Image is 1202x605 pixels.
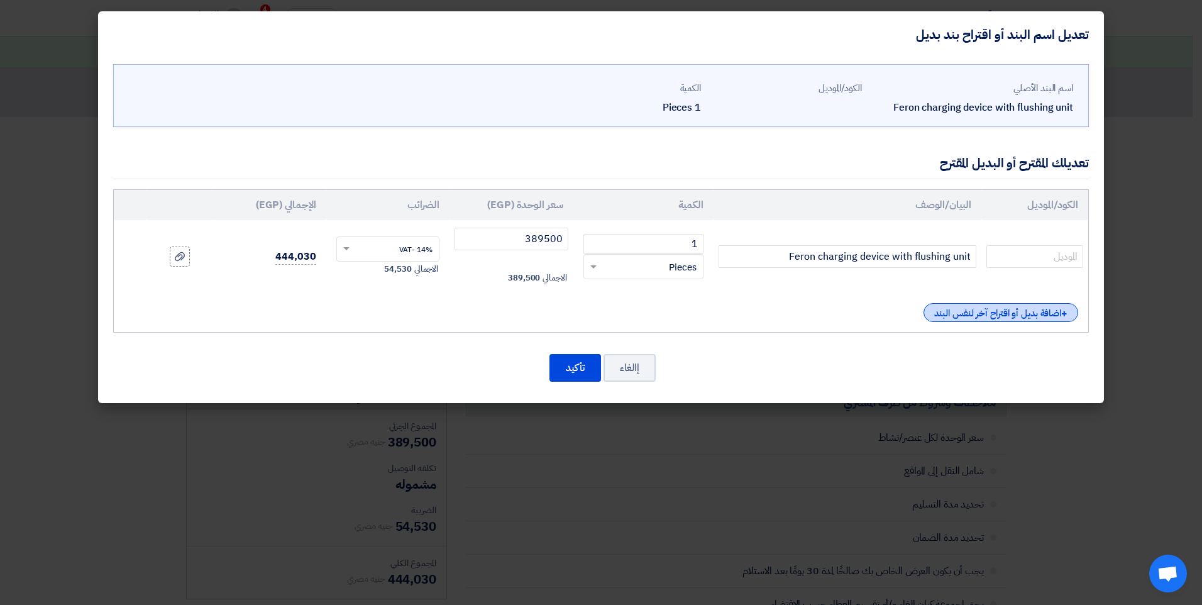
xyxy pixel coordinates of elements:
div: Feron charging device with flushing unit [872,100,1073,115]
div: الكود/الموديل [711,81,862,96]
span: 444,030 [275,249,316,265]
th: الضرائب [326,190,450,220]
div: الكمية [550,81,701,96]
span: Pieces [669,260,697,275]
th: الإجمالي (EGP) [212,190,326,220]
div: 1 Pieces [550,100,701,115]
input: الموديل [986,245,1083,268]
span: الاجمالي [414,263,438,275]
th: البيان/الوصف [714,190,981,220]
th: الكود/الموديل [981,190,1088,220]
div: اسم البند الأصلي [872,81,1073,96]
ng-select: VAT [336,236,440,262]
span: 54,530 [384,263,411,275]
button: إالغاء [604,354,656,382]
input: RFQ_STEP1.ITEMS.2.AMOUNT_TITLE [583,234,703,254]
button: تأكيد [549,354,601,382]
span: + [1061,306,1067,321]
span: الاجمالي [543,272,566,284]
span: 389,500 [508,272,540,284]
th: سعر الوحدة (EGP) [449,190,573,220]
th: الكمية [573,190,714,220]
h4: تعديل اسم البند أو اقتراح بند بديل [916,26,1089,43]
div: Open chat [1149,555,1187,592]
div: اضافة بديل أو اقتراح آخر لنفس البند [924,303,1078,322]
input: أدخل سعر الوحدة [455,228,568,250]
input: Add Item Description [719,245,976,268]
div: تعديلك المقترح أو البديل المقترح [940,153,1089,172]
